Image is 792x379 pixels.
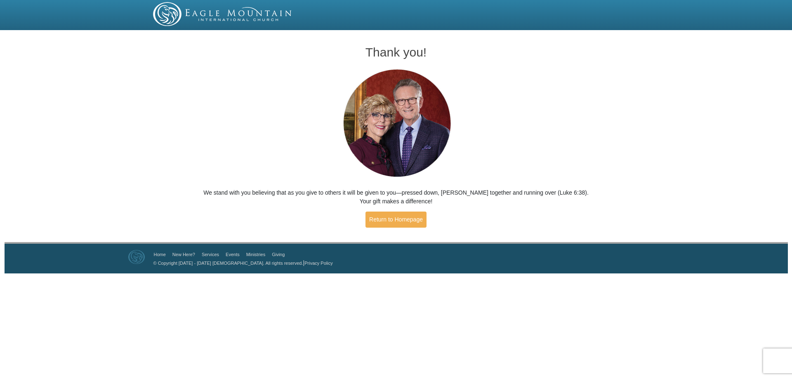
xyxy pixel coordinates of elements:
a: Giving [272,252,285,257]
a: New Here? [172,252,195,257]
a: Return to Homepage [365,212,427,228]
img: Eagle Mountain International Church [128,250,145,264]
h1: Thank you! [203,45,590,59]
p: We stand with you believing that as you give to others it will be given to you—pressed down, [PER... [203,188,590,206]
a: Home [154,252,166,257]
img: EMIC [153,2,292,26]
p: | [151,259,333,267]
a: Ministries [246,252,265,257]
a: Services [202,252,219,257]
img: Pastors George and Terri Pearsons [335,67,457,180]
a: © Copyright [DATE] - [DATE] [DEMOGRAPHIC_DATA]. All rights reserved. [153,261,303,266]
a: Events [226,252,240,257]
a: Privacy Policy [304,261,332,266]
